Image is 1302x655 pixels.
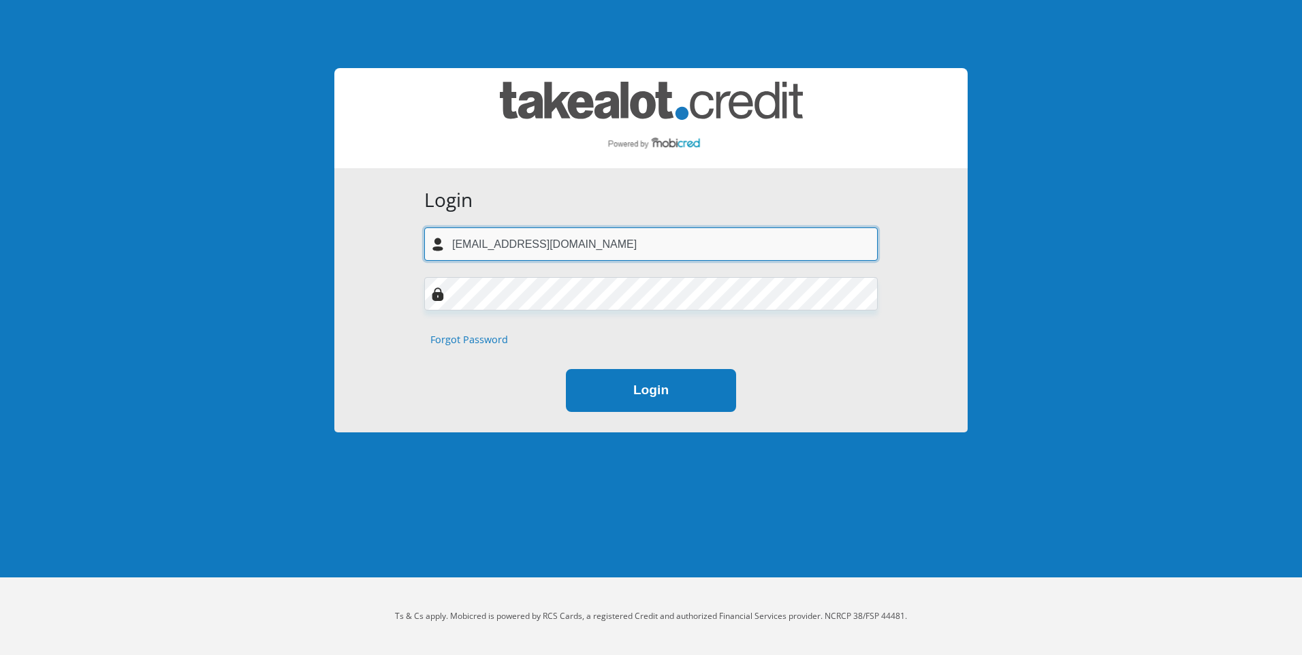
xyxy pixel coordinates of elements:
[430,332,508,347] a: Forgot Password
[273,610,1029,622] p: Ts & Cs apply. Mobicred is powered by RCS Cards, a registered Credit and authorized Financial Ser...
[566,369,736,412] button: Login
[424,227,878,261] input: Username
[500,82,803,155] img: takealot_credit logo
[431,238,445,251] img: user-icon image
[431,287,445,301] img: Image
[424,189,878,212] h3: Login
